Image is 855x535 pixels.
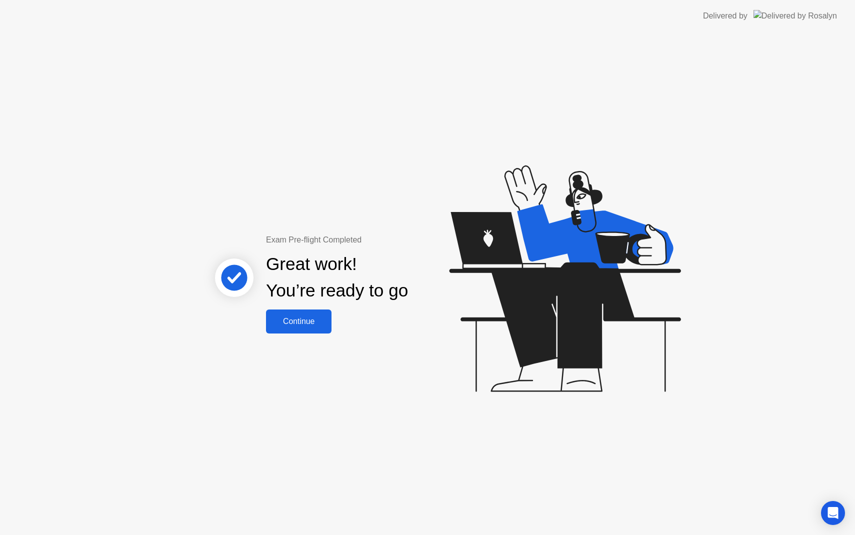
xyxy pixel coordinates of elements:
[266,234,472,246] div: Exam Pre-flight Completed
[821,501,845,525] div: Open Intercom Messenger
[753,10,837,21] img: Delivered by Rosalyn
[703,10,747,22] div: Delivered by
[269,317,328,326] div: Continue
[266,251,408,304] div: Great work! You’re ready to go
[266,309,331,333] button: Continue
